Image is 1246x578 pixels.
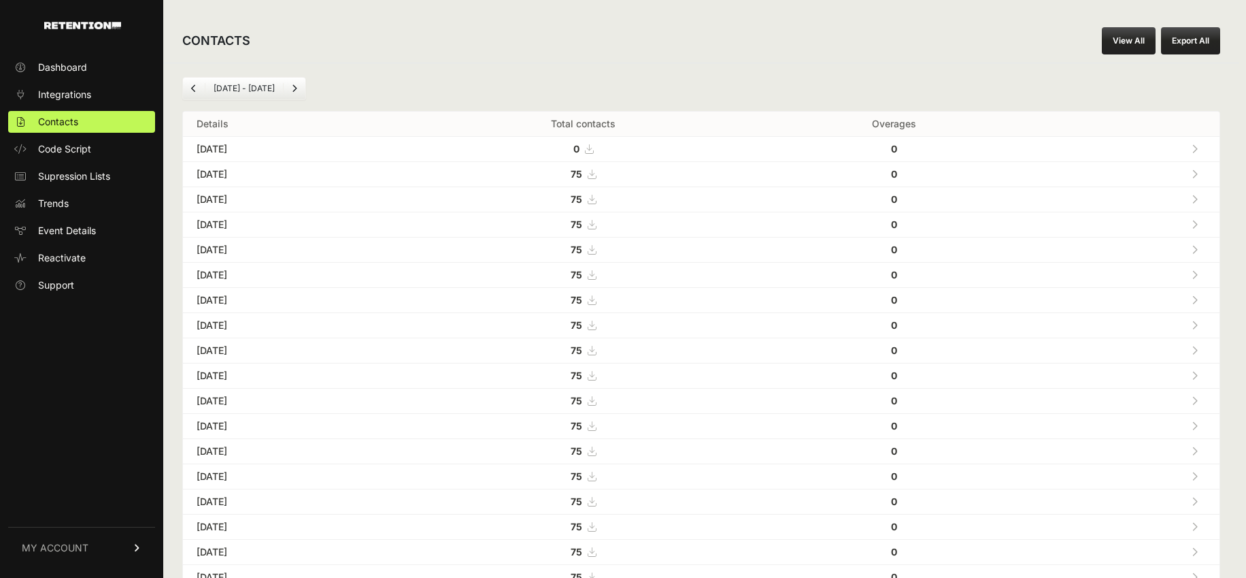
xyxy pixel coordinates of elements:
[571,168,596,180] a: 75
[8,138,155,160] a: Code Script
[183,187,408,212] td: [DATE]
[571,420,596,432] a: 75
[8,193,155,214] a: Trends
[891,244,897,255] strong: 0
[183,364,408,389] td: [DATE]
[183,263,408,288] td: [DATE]
[891,193,897,205] strong: 0
[183,162,408,187] td: [DATE]
[571,344,596,356] a: 75
[183,112,408,137] th: Details
[183,313,408,338] td: [DATE]
[891,143,897,155] strong: 0
[38,142,91,156] span: Code Script
[38,197,69,210] span: Trends
[183,78,205,99] a: Previous
[38,115,78,129] span: Contacts
[8,274,155,296] a: Support
[183,238,408,263] td: [DATE]
[571,344,582,356] strong: 75
[571,193,582,205] strong: 75
[891,546,897,558] strong: 0
[8,111,155,133] a: Contacts
[891,269,897,280] strong: 0
[571,219,582,230] strong: 75
[571,319,596,331] a: 75
[758,112,1030,137] th: Overages
[891,470,897,482] strong: 0
[571,294,582,306] strong: 75
[1102,27,1156,54] a: View All
[891,168,897,180] strong: 0
[44,22,121,29] img: Retention.com
[183,288,408,313] td: [DATE]
[571,370,596,381] a: 75
[891,521,897,532] strong: 0
[571,244,582,255] strong: 75
[8,57,155,78] a: Dashboard
[891,395,897,406] strong: 0
[38,88,91,101] span: Integrations
[891,420,897,432] strong: 0
[571,445,596,457] a: 75
[183,464,408,489] td: [DATE]
[182,31,250,50] h2: CONTACTS
[571,395,582,406] strong: 75
[571,370,582,381] strong: 75
[183,212,408,238] td: [DATE]
[571,395,596,406] a: 75
[571,219,596,230] a: 75
[571,445,582,457] strong: 75
[22,541,88,555] span: MY ACCOUNT
[571,521,582,532] strong: 75
[38,251,86,265] span: Reactivate
[38,278,74,292] span: Support
[891,445,897,457] strong: 0
[571,546,596,558] a: 75
[8,247,155,269] a: Reactivate
[8,84,155,106] a: Integrations
[571,546,582,558] strong: 75
[183,439,408,464] td: [DATE]
[571,294,596,306] a: 75
[205,83,283,94] li: [DATE] - [DATE]
[408,112,758,137] th: Total contacts
[573,143,579,155] strong: 0
[571,496,596,507] a: 75
[183,515,408,540] td: [DATE]
[891,219,897,230] strong: 0
[183,540,408,565] td: [DATE]
[284,78,305,99] a: Next
[183,137,408,162] td: [DATE]
[183,389,408,414] td: [DATE]
[8,220,155,242] a: Event Details
[571,244,596,255] a: 75
[891,344,897,356] strong: 0
[183,489,408,515] td: [DATE]
[183,338,408,364] td: [DATE]
[571,269,596,280] a: 75
[571,521,596,532] a: 75
[183,414,408,439] td: [DATE]
[891,294,897,306] strong: 0
[891,370,897,381] strong: 0
[571,470,596,482] a: 75
[571,470,582,482] strong: 75
[891,319,897,331] strong: 0
[571,496,582,507] strong: 75
[891,496,897,507] strong: 0
[8,527,155,568] a: MY ACCOUNT
[571,168,582,180] strong: 75
[571,420,582,432] strong: 75
[38,61,87,74] span: Dashboard
[571,319,582,331] strong: 75
[38,170,110,183] span: Supression Lists
[1161,27,1220,54] button: Export All
[8,165,155,187] a: Supression Lists
[571,193,596,205] a: 75
[38,224,96,238] span: Event Details
[571,269,582,280] strong: 75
